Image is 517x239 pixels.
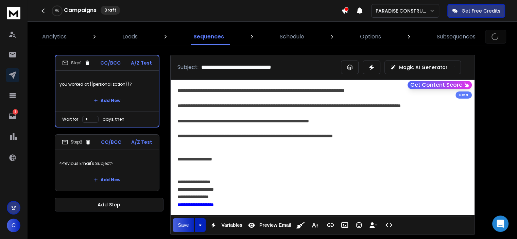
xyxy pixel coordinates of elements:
[88,94,126,107] button: Add New
[7,219,20,232] button: C
[245,218,293,232] button: Preview Email
[64,6,97,14] h1: Campaigns
[55,134,159,191] li: Step2CC/BCCA/Z Test<Previous Email's Subject>Add New
[131,139,152,146] p: A/Z Test
[131,59,152,66] p: A/Z Test
[100,59,121,66] p: CC/BCC
[42,33,67,41] p: Analytics
[356,29,385,45] a: Options
[280,33,304,41] p: Schedule
[207,218,244,232] button: Variables
[399,64,448,71] p: Magic AI Generator
[294,218,307,232] button: Clean HTML
[367,218,380,232] button: Insert Unsubscribe Link
[455,91,472,99] div: Beta
[55,55,159,127] li: Step1CC/BCCA/Z Testyou worked at {{personalization}}?Add NewWait fordays, then
[338,218,351,232] button: Insert Image (Ctrl+P)
[103,117,124,122] p: days, then
[7,7,20,19] img: logo
[433,29,480,45] a: Subsequences
[177,63,199,71] p: Subject:
[220,222,244,228] span: Variables
[352,218,365,232] button: Emoticons
[376,7,429,14] p: PARADISE CONSTRUCTION
[437,33,476,41] p: Subsequences
[276,29,308,45] a: Schedule
[62,117,78,122] p: Wait for
[408,81,472,89] button: Get Content Score
[324,218,337,232] button: Insert Link (Ctrl+K)
[189,29,228,45] a: Sequences
[384,61,461,74] button: Magic AI Generator
[6,109,19,123] a: 2
[173,218,194,232] button: Save
[38,29,71,45] a: Analytics
[118,29,142,45] a: Leads
[308,218,321,232] button: More Text
[122,33,138,41] p: Leads
[13,109,18,115] p: 2
[59,154,155,173] p: <Previous Email's Subject>
[62,139,91,145] div: Step 2
[101,6,120,15] div: Draft
[447,4,505,18] button: Get Free Credits
[62,60,90,66] div: Step 1
[101,139,121,146] p: CC/BCC
[258,222,293,228] span: Preview Email
[55,198,163,211] button: Add Step
[492,216,509,232] div: Open Intercom Messenger
[59,75,155,94] p: you worked at {{personalization}}?
[462,7,500,14] p: Get Free Credits
[55,9,59,13] p: 0 %
[382,218,395,232] button: Code View
[88,173,126,187] button: Add New
[193,33,224,41] p: Sequences
[360,33,381,41] p: Options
